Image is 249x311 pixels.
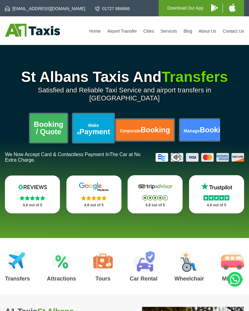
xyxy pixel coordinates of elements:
[229,4,235,12] img: A1 Taxis iPhone App
[5,276,30,281] h3: Transfers
[161,69,228,85] span: Transfers
[198,182,235,191] img: Trustpilot
[221,276,244,281] h3: Minibus
[14,182,51,192] img: Reviews.io
[142,195,168,200] img: Stars
[5,6,85,12] a: [EMAIL_ADDRESS][DOMAIN_NAME]
[133,251,155,272] img: Car Rental
[5,70,244,84] h1: St Albans Taxis And
[189,175,244,213] a: Trustpilot Stars 4.8 out of 5
[77,123,99,135] span: Make a
[196,201,237,209] p: 4.8 out of 5
[107,29,137,34] a: Airport Transfer
[179,251,199,272] img: Wheelchair
[5,86,244,102] p: Satisfied and Reliable Taxi Service and airport transfers in [GEOGRAPHIC_DATA]
[5,152,140,163] span: The Car at No Extra Charge.
[204,195,229,200] img: Stars
[211,4,218,12] img: A1 Taxis Android App
[12,201,53,209] p: 4.8 out of 5
[137,182,174,191] img: Tripadvisor
[134,201,176,209] p: 4.8 out of 5
[167,4,204,12] p: Download Our App
[5,176,60,213] a: Reviews.io Stars 4.8 out of 5
[93,276,113,281] h3: Tours
[95,6,130,12] a: 01727 866666
[66,176,121,213] a: Google Stars 4.8 out of 5
[73,201,115,209] p: 4.8 out of 5
[130,276,157,281] h3: Car Rental
[180,119,233,140] a: ManageBooking
[75,182,112,192] img: Google
[20,196,45,200] img: Stars
[89,29,101,34] a: Home
[93,251,113,272] img: Tours
[120,128,140,133] span: Corporate
[184,128,200,133] span: Manage
[143,29,154,34] a: Cities
[128,175,183,213] a: Tripadvisor Stars 4.8 out of 5
[30,114,67,142] a: Booking / Quote
[8,251,27,272] img: Airport Transfers
[221,251,244,272] img: Minibus
[47,276,76,281] h3: Attractions
[5,152,151,163] p: We Now Accept Card & Contactless Payment In
[156,153,244,162] img: Credit And Debit Cards
[116,119,174,140] a: CorporateBooking
[5,24,60,37] img: A1 Taxis St Albans LTD
[184,29,192,34] a: Blog
[52,251,71,272] img: Attractions
[223,29,244,34] a: Contact Us
[73,114,114,142] a: Make aPayment
[199,29,216,34] a: About Us
[81,196,107,200] img: Stars
[174,276,204,281] h3: Wheelchair
[160,29,177,34] a: Services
